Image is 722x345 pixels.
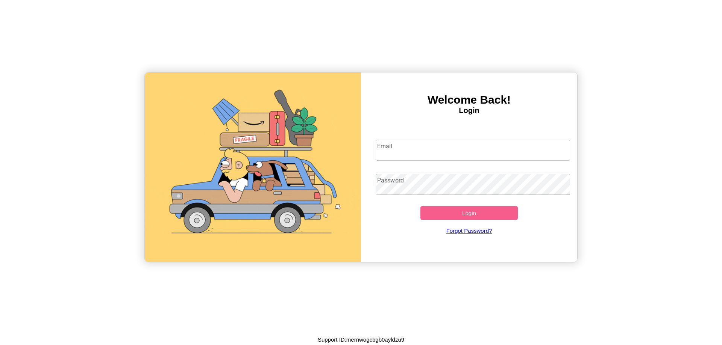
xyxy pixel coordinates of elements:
[420,206,518,220] button: Login
[318,334,404,345] p: Support ID: mernwogcbgb0ayldzu9
[372,220,567,241] a: Forgot Password?
[361,93,577,106] h3: Welcome Back!
[361,106,577,115] h4: Login
[145,72,361,262] img: gif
